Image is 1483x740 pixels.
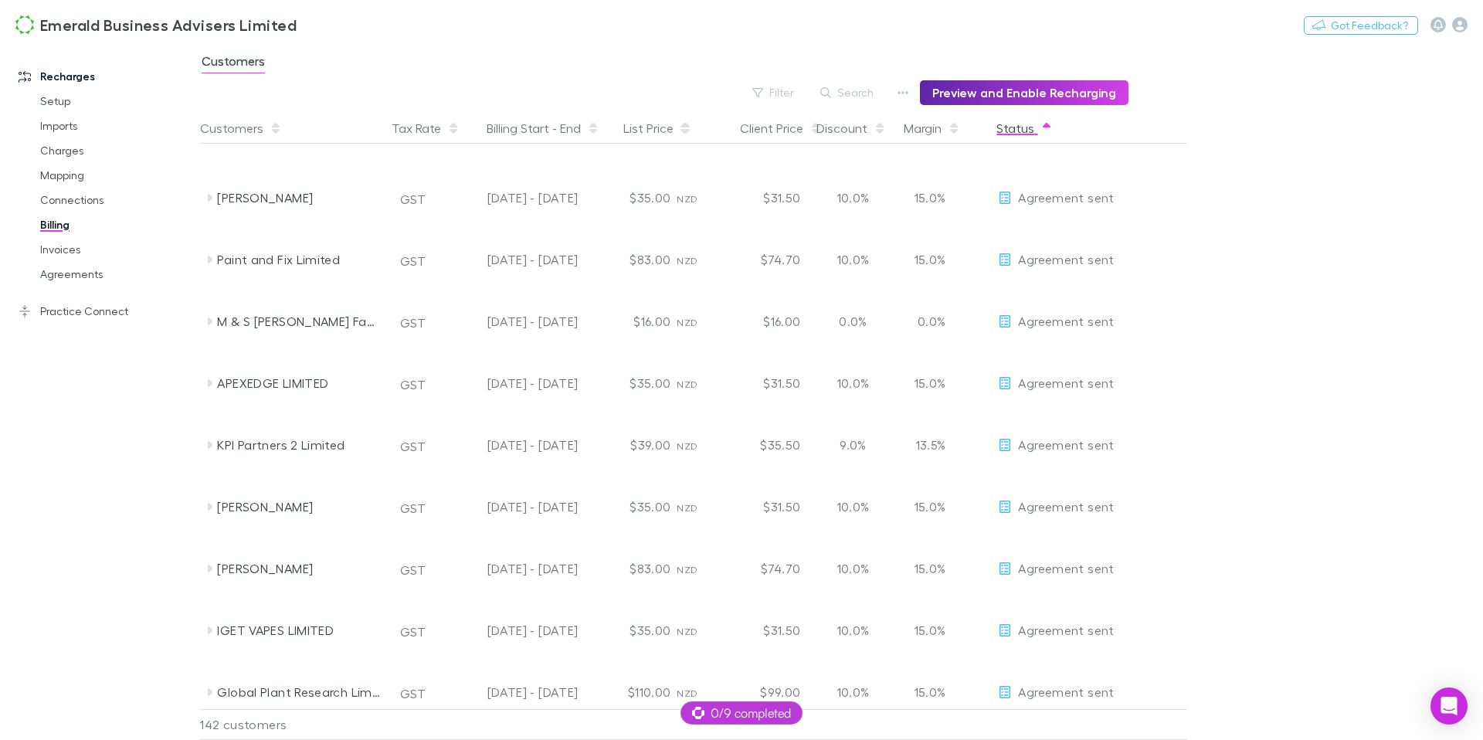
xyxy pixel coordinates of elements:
[217,167,381,229] div: [PERSON_NAME]
[393,558,433,582] button: GST
[1018,499,1114,514] span: Agreement sent
[217,476,381,538] div: [PERSON_NAME]
[217,352,381,414] div: APEXEDGE LIMITED
[393,372,433,397] button: GST
[677,564,697,575] span: NZD
[806,352,899,414] div: 10.0%
[217,414,381,476] div: KPI Partners 2 Limited
[740,113,822,144] button: Client Price
[806,167,899,229] div: 10.0%
[677,440,697,452] span: NZD
[200,414,1195,476] div: KPI Partners 2 LimitedGST[DATE] - [DATE]$39.00NZD$35.509.0%13.5%EditAgreement sent
[905,683,945,701] p: 15.0%
[584,290,677,352] div: $16.00
[25,114,197,138] a: Imports
[677,317,697,328] span: NZD
[393,249,433,273] button: GST
[806,661,899,723] div: 10.0%
[905,374,945,392] p: 15.0%
[451,538,578,599] div: [DATE] - [DATE]
[806,476,899,538] div: 10.0%
[677,255,697,266] span: NZD
[393,681,433,706] button: GST
[200,476,1195,538] div: [PERSON_NAME]GST[DATE] - [DATE]$35.00NZD$31.5010.0%15.0%EditAgreement sent
[217,661,381,723] div: Global Plant Research Limited
[714,290,806,352] div: $16.00
[1018,561,1114,575] span: Agreement sent
[451,661,578,723] div: [DATE] - [DATE]
[904,113,960,144] button: Margin
[714,538,806,599] div: $74.70
[25,89,197,114] a: Setup
[806,599,899,661] div: 10.0%
[584,167,677,229] div: $35.00
[905,497,945,516] p: 15.0%
[714,599,806,661] div: $31.50
[677,193,697,205] span: NZD
[920,80,1128,105] button: Preview and Enable Recharging
[393,434,433,459] button: GST
[393,187,433,212] button: GST
[25,188,197,212] a: Connections
[584,538,677,599] div: $83.00
[451,599,578,661] div: [DATE] - [DATE]
[202,53,265,73] span: Customers
[677,687,697,699] span: NZD
[25,138,197,163] a: Charges
[677,626,697,637] span: NZD
[1018,623,1114,637] span: Agreement sent
[200,661,1195,723] div: Global Plant Research LimitedGST[DATE] - [DATE]$110.00NZD$99.0010.0%15.0%EditAgreement sent
[200,229,1195,290] div: Paint and Fix LimitedGST[DATE] - [DATE]$83.00NZD$74.7010.0%15.0%EditAgreement sent
[1304,16,1418,35] button: Got Feedback?
[217,290,381,352] div: M & S [PERSON_NAME] Family Trust
[200,538,1195,599] div: [PERSON_NAME]GST[DATE] - [DATE]$83.00NZD$74.7010.0%15.0%EditAgreement sent
[217,599,381,661] div: IGET VAPES LIMITED
[393,311,433,335] button: GST
[714,476,806,538] div: $31.50
[584,229,677,290] div: $83.00
[905,312,945,331] p: 0.0%
[905,436,945,454] p: 13.5%
[1430,687,1468,725] div: Open Intercom Messenger
[806,538,899,599] div: 10.0%
[393,619,433,644] button: GST
[584,599,677,661] div: $35.00
[3,299,197,324] a: Practice Connect
[6,6,306,43] a: Emerald Business Advisers Limited
[487,113,599,144] button: Billing Start - End
[200,167,1195,229] div: [PERSON_NAME]GST[DATE] - [DATE]$35.00NZD$31.5010.0%15.0%EditAgreement sent
[905,188,945,207] p: 15.0%
[3,64,197,89] a: Recharges
[200,709,385,740] div: 142 customers
[816,113,886,144] button: Discount
[200,599,1195,661] div: IGET VAPES LIMITEDGST[DATE] - [DATE]$35.00NZD$31.5010.0%15.0%EditAgreement sent
[806,229,899,290] div: 10.0%
[15,15,34,34] img: Emerald Business Advisers Limited's Logo
[392,113,460,144] button: Tax Rate
[25,212,197,237] a: Billing
[806,414,899,476] div: 9.0%
[584,476,677,538] div: $35.00
[451,167,578,229] div: [DATE] - [DATE]
[451,290,578,352] div: [DATE] - [DATE]
[714,352,806,414] div: $31.50
[714,167,806,229] div: $31.50
[1018,190,1114,205] span: Agreement sent
[677,502,697,514] span: NZD
[584,661,677,723] div: $110.00
[200,113,282,144] button: Customers
[200,352,1195,414] div: APEXEDGE LIMITEDGST[DATE] - [DATE]$35.00NZD$31.5010.0%15.0%EditAgreement sent
[1018,314,1114,328] span: Agreement sent
[451,352,578,414] div: [DATE] - [DATE]
[217,229,381,290] div: Paint and Fix Limited
[584,414,677,476] div: $39.00
[1018,437,1114,452] span: Agreement sent
[905,621,945,640] p: 15.0%
[714,661,806,723] div: $99.00
[677,378,697,390] span: NZD
[905,250,945,269] p: 15.0%
[217,538,381,599] div: [PERSON_NAME]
